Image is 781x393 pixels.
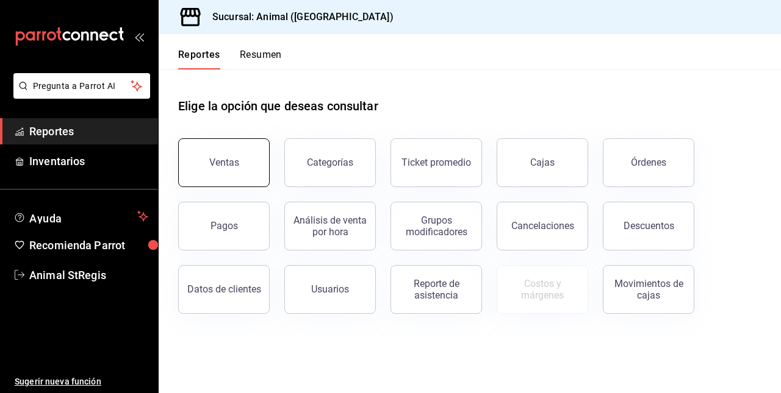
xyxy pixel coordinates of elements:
[134,32,144,41] button: open_drawer_menu
[178,49,220,61] font: Reportes
[390,265,482,314] button: Reporte de asistencia
[15,377,101,386] font: Sugerir nueva función
[307,157,353,168] div: Categorías
[13,73,150,99] button: Pregunta a Parrot AI
[311,283,349,295] div: Usuarios
[29,269,106,281] font: Animal StRegis
[9,88,150,101] a: Pregunta a Parrot AI
[187,283,261,295] div: Datos de clientes
[603,202,694,250] button: Descuentos
[240,49,282,69] button: Resumen
[497,138,588,187] a: Cajas
[29,239,125,252] font: Recomienda Parrot
[209,157,239,168] div: Ventas
[611,278,686,301] div: Movimientos de cajas
[203,10,394,24] h3: Sucursal: Animal ([GEOGRAPHIC_DATA])
[178,138,270,187] button: Ventas
[33,80,131,93] span: Pregunta a Parrot AI
[292,214,368,238] div: Análisis de venta por hora
[401,157,471,168] div: Ticket promedio
[511,220,574,232] div: Cancelaciones
[29,125,74,138] font: Reportes
[390,202,482,250] button: Grupos modificadores
[178,265,270,314] button: Datos de clientes
[497,265,588,314] button: Contrata inventarios para ver este reporte
[178,202,270,250] button: Pagos
[505,278,580,301] div: Costos y márgenes
[178,97,378,115] h1: Elige la opción que deseas consultar
[631,157,666,168] div: Órdenes
[284,138,376,187] button: Categorías
[284,202,376,250] button: Análisis de venta por hora
[398,278,474,301] div: Reporte de asistencia
[211,220,238,232] div: Pagos
[603,265,694,314] button: Movimientos de cajas
[390,138,482,187] button: Ticket promedio
[284,265,376,314] button: Usuarios
[603,138,694,187] button: Órdenes
[530,155,555,170] div: Cajas
[29,155,85,168] font: Inventarios
[497,202,588,250] button: Cancelaciones
[29,209,132,224] span: Ayuda
[178,49,282,69] div: Pestañas de navegación
[624,220,674,232] div: Descuentos
[398,214,474,238] div: Grupos modificadores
